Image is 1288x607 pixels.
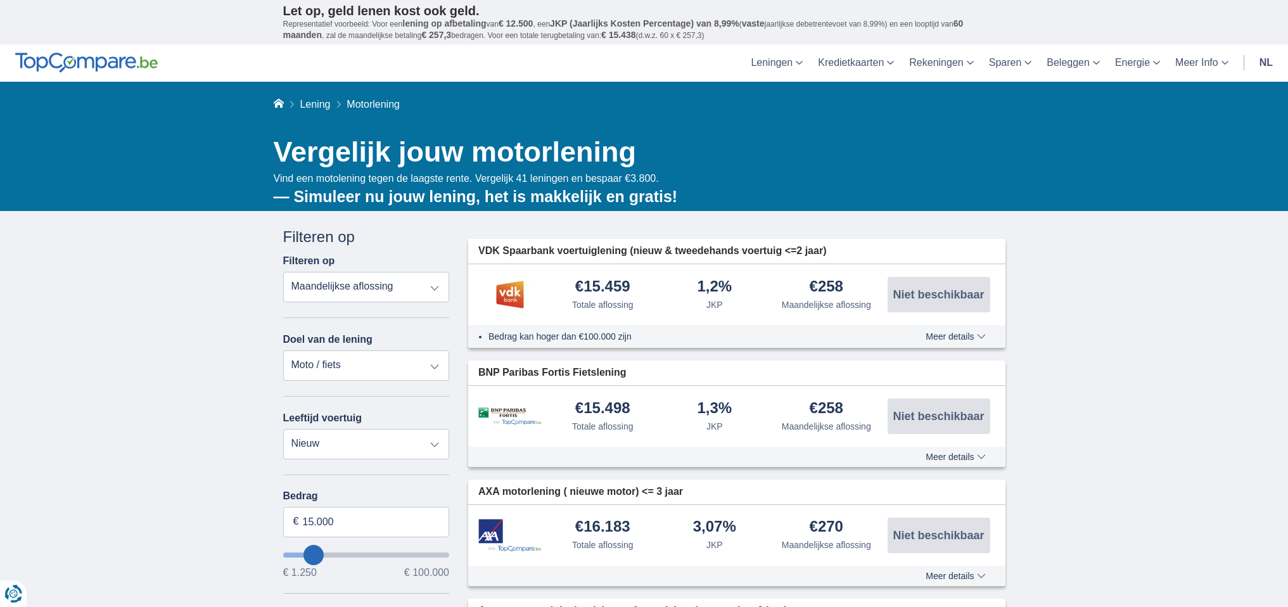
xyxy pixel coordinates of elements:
[283,18,1005,41] p: Representatief voorbeeld: Voor een van , een ( jaarlijkse debetrentevoet van 8,99%) en een loopti...
[572,420,634,433] div: Totale aflossing
[478,366,627,380] span: BNP Paribas Fortis Fietslening
[274,172,1005,208] div: Vind een motolening tegen de laagste rente. Vergelijk 41 leningen en bespaar €3.800.
[782,420,871,433] div: Maandelijkse aflossing
[274,132,1005,172] h1: Vergelijk jouw motorlening
[601,30,636,40] span: € 15.438
[283,334,373,345] label: Doel van de lening
[575,519,630,536] div: €16.183
[810,279,843,296] div: €258
[478,407,542,426] img: product.pl.alt BNP Paribas Fortis
[404,568,449,578] span: € 100.000
[283,490,450,502] label: Bedrag
[575,400,630,418] div: €15.498
[572,539,634,551] div: Totale aflossing
[706,298,723,311] div: JKP
[697,400,732,418] div: 1,3%
[893,530,984,541] span: Niet beschikbaar
[916,571,995,581] button: Meer details
[274,188,678,205] b: — Simuleer nu jouw lening, het is makkelijk en gratis!
[283,18,964,40] span: 60 maanden
[693,519,736,536] div: 3,07%
[697,279,732,296] div: 1,2%
[347,99,400,110] span: Motorlening
[478,485,683,499] span: AXA motorlening ( nieuwe motor) <= 3 jaar
[782,298,871,311] div: Maandelijkse aflossing
[810,519,843,536] div: €270
[274,99,284,110] a: Home
[926,332,985,341] span: Meer details
[926,572,985,580] span: Meer details
[300,99,330,110] a: Lening
[916,452,995,462] button: Meer details
[782,539,871,551] div: Maandelijkse aflossing
[981,44,1040,82] a: Sparen
[810,44,902,82] a: Kredietkaarten
[550,18,739,29] span: JKP (Jaarlijks Kosten Percentage) van 8,99%
[283,553,450,558] input: wantToBorrow
[283,226,450,248] div: Filteren op
[888,277,990,312] button: Niet beschikbaar
[15,53,158,73] img: TopCompare
[283,412,362,424] label: Leeftijd voertuig
[810,400,843,418] div: €258
[572,298,634,311] div: Totale aflossing
[402,18,486,29] span: lening op afbetaling
[1252,44,1280,82] a: nl
[893,411,984,422] span: Niet beschikbaar
[1168,44,1236,82] a: Meer Info
[421,30,451,40] span: € 257,3
[888,518,990,553] button: Niet beschikbaar
[1039,44,1107,82] a: Beleggen
[283,3,1005,18] p: Let op, geld lenen kost ook geld.
[706,539,723,551] div: JKP
[743,44,810,82] a: Leningen
[1107,44,1168,82] a: Energie
[478,519,542,553] img: product.pl.alt Axa Bank
[926,452,985,461] span: Meer details
[742,18,765,29] span: vaste
[283,568,317,578] span: € 1.250
[888,399,990,434] button: Niet beschikbaar
[488,330,879,343] li: Bedrag kan hoger dan €100.000 zijn
[478,279,542,310] img: product.pl.alt VDK bank
[575,279,630,296] div: €15.459
[478,244,826,259] span: VDK Spaarbank voertuiglening (nieuw & tweedehands voertuig <=2 jaar)
[283,255,335,267] label: Filteren op
[902,44,981,82] a: Rekeningen
[706,420,723,433] div: JKP
[893,289,984,300] span: Niet beschikbaar
[916,331,995,342] button: Meer details
[499,18,533,29] span: € 12.500
[293,514,299,529] span: €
